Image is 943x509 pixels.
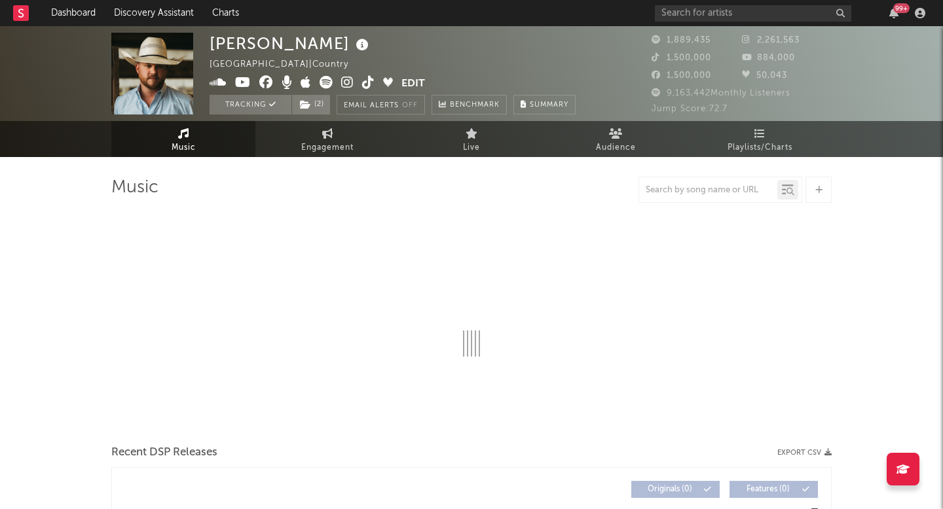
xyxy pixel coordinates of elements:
[738,485,798,493] span: Features ( 0 )
[210,95,291,114] button: Tracking
[742,71,787,80] span: 50,043
[652,71,711,80] span: 1,500,000
[432,95,507,114] a: Benchmark
[652,105,728,113] span: Jump Score: 72.7
[401,76,425,92] button: Edit
[652,89,790,97] span: 9,163,442 Monthly Listeners
[596,140,636,156] span: Audience
[530,101,568,109] span: Summary
[513,95,576,114] button: Summary
[688,121,832,157] a: Playlists/Charts
[631,481,720,498] button: Originals(0)
[640,485,700,493] span: Originals ( 0 )
[463,140,480,156] span: Live
[402,102,418,109] em: Off
[292,95,330,114] button: (2)
[172,140,196,156] span: Music
[210,57,363,73] div: [GEOGRAPHIC_DATA] | Country
[655,5,851,22] input: Search for artists
[544,121,688,157] a: Audience
[111,445,217,461] span: Recent DSP Releases
[399,121,544,157] a: Live
[728,140,792,156] span: Playlists/Charts
[742,36,800,44] span: 2,261,563
[111,121,255,157] a: Music
[889,8,898,18] button: 99+
[777,449,832,457] button: Export CSV
[255,121,399,157] a: Engagement
[652,54,711,62] span: 1,500,000
[730,481,818,498] button: Features(0)
[291,95,331,114] span: ( 2 )
[337,95,425,114] button: Email AlertsOff
[742,54,795,62] span: 884,000
[652,36,711,44] span: 1,889,435
[893,3,910,13] div: 99 +
[639,185,777,196] input: Search by song name or URL
[301,140,354,156] span: Engagement
[210,33,372,54] div: [PERSON_NAME]
[450,97,500,113] span: Benchmark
